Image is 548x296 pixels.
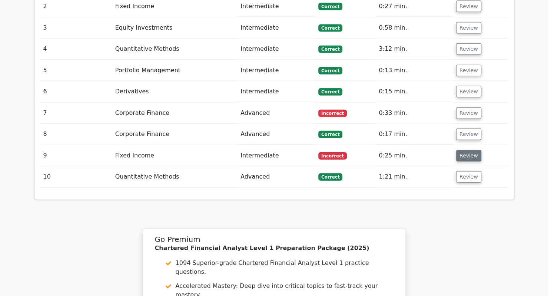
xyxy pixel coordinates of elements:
[456,171,481,183] button: Review
[318,67,342,74] span: Correct
[112,81,238,102] td: Derivatives
[318,46,342,53] span: Correct
[318,24,342,32] span: Correct
[318,110,347,117] span: Incorrect
[318,131,342,138] span: Correct
[112,124,238,145] td: Corporate Finance
[376,60,453,81] td: 0:13 min.
[376,124,453,145] td: 0:17 min.
[40,166,112,187] td: 10
[376,81,453,102] td: 0:15 min.
[456,43,481,55] button: Review
[376,145,453,166] td: 0:25 min.
[238,124,315,145] td: Advanced
[376,166,453,187] td: 1:21 min.
[112,39,238,60] td: Quantitative Methods
[112,103,238,124] td: Corporate Finance
[238,166,315,187] td: Advanced
[238,17,315,39] td: Intermediate
[40,60,112,81] td: 5
[40,81,112,102] td: 6
[318,152,347,160] span: Incorrect
[376,17,453,39] td: 0:58 min.
[238,39,315,60] td: Intermediate
[376,39,453,60] td: 3:12 min.
[238,81,315,102] td: Intermediate
[238,145,315,166] td: Intermediate
[376,103,453,124] td: 0:33 min.
[456,129,481,140] button: Review
[112,60,238,81] td: Portfolio Management
[112,145,238,166] td: Fixed Income
[238,60,315,81] td: Intermediate
[318,3,342,10] span: Correct
[456,65,481,76] button: Review
[318,173,342,181] span: Correct
[456,107,481,119] button: Review
[112,166,238,187] td: Quantitative Methods
[40,39,112,60] td: 4
[456,86,481,97] button: Review
[40,103,112,124] td: 7
[40,124,112,145] td: 8
[456,150,481,162] button: Review
[456,22,481,34] button: Review
[456,1,481,12] button: Review
[40,17,112,39] td: 3
[40,145,112,166] td: 9
[238,103,315,124] td: Advanced
[112,17,238,39] td: Equity Investments
[318,88,342,96] span: Correct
